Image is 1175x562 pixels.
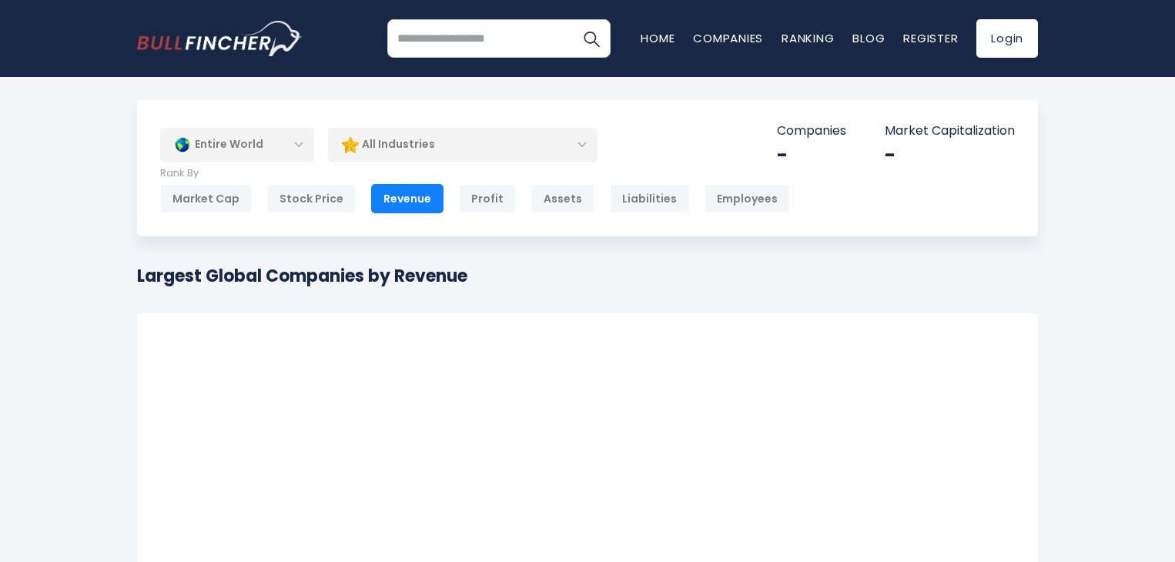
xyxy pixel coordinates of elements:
[137,263,467,289] h1: Largest Global Companies by Revenue
[459,184,516,213] div: Profit
[777,143,846,167] div: -
[641,30,675,46] a: Home
[885,123,1015,139] p: Market Capitalization
[903,30,958,46] a: Register
[531,184,594,213] div: Assets
[976,19,1038,58] a: Login
[160,127,314,162] div: Entire World
[267,184,356,213] div: Stock Price
[782,30,834,46] a: Ranking
[160,167,790,180] p: Rank By
[572,19,611,58] button: Search
[777,123,846,139] p: Companies
[328,127,598,162] div: All Industries
[693,30,763,46] a: Companies
[137,21,303,56] img: bullfincher logo
[160,184,252,213] div: Market Cap
[610,184,689,213] div: Liabilities
[705,184,790,213] div: Employees
[852,30,885,46] a: Blog
[885,143,1015,167] div: -
[371,184,444,213] div: Revenue
[137,21,303,56] a: Go to homepage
